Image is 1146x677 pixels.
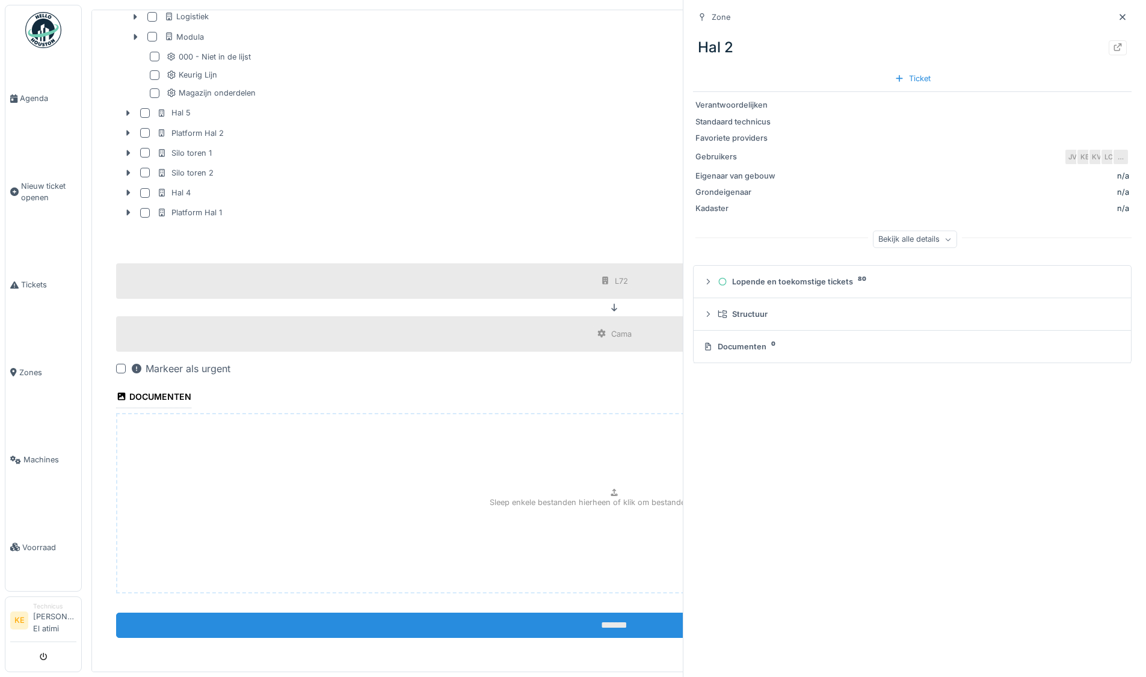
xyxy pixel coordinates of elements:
div: Bekijk alle details [873,231,957,248]
a: Agenda [5,55,81,142]
p: Sleep enkele bestanden hierheen of klik om bestanden te selecteren [490,497,739,508]
div: LC [1100,149,1117,165]
a: Machines [5,416,81,503]
span: Zones [19,367,76,378]
a: Zones [5,329,81,416]
div: Standaard technicus [695,116,789,127]
span: Tickets [21,279,76,290]
a: KE Technicus[PERSON_NAME] El atimi [10,602,76,642]
div: n/a [1117,170,1129,182]
img: Badge_color-CXgf-gQk.svg [25,12,61,48]
div: Gebruikers [695,151,789,162]
div: Documenten [703,341,1117,352]
div: Hal 4 [157,187,191,198]
div: Documenten [116,388,191,408]
span: Machines [23,454,76,465]
div: Platform Hal 1 [157,207,222,218]
div: 000 - Niet in de lijst [167,51,251,63]
div: Hal 2 [693,32,1132,63]
div: Eigenaar van gebouw [695,170,789,182]
div: Hal 5 [157,107,191,118]
div: Technicus [33,602,76,611]
div: n/a [793,186,1129,198]
span: Nieuw ticket openen [21,180,76,203]
div: Favoriete providers [695,132,789,144]
li: [PERSON_NAME] El atimi [33,602,76,639]
div: Grondeigenaar [695,186,789,198]
div: Ticket [890,70,935,87]
div: … [1112,149,1129,165]
div: Markeer als urgent [131,361,230,376]
div: Logistiek [164,11,209,22]
div: Silo toren 1 [157,147,212,159]
div: Zone [712,11,730,23]
div: Lopende en toekomstige tickets [718,276,1117,287]
div: Platform Hal 2 [157,127,224,139]
summary: Lopende en toekomstige tickets80 [698,271,1126,293]
div: n/a [793,203,1129,214]
div: Cama [611,328,632,340]
div: L72 [615,275,628,287]
summary: Structuur [698,303,1126,325]
div: Kadaster [695,203,789,214]
summary: Documenten0 [698,335,1126,358]
li: KE [10,611,28,630]
div: KV [1088,149,1105,165]
div: Keurig Lijn [167,69,217,81]
a: Tickets [5,241,81,328]
div: Modula [164,31,204,43]
div: Verantwoordelijken [695,99,789,111]
div: Structuur [718,308,1117,320]
div: Magazijn onderdelen [167,87,256,99]
a: Nieuw ticket openen [5,142,81,241]
div: JV [1064,149,1081,165]
span: Agenda [20,93,76,104]
div: KB [1076,149,1093,165]
a: Voorraad [5,504,81,591]
div: Silo toren 2 [157,167,214,179]
span: Voorraad [22,542,76,553]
